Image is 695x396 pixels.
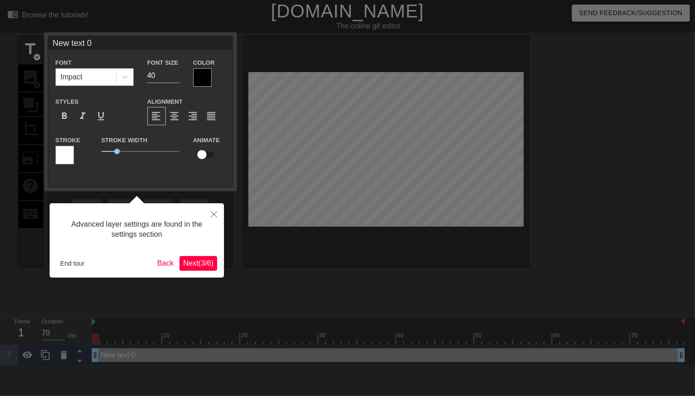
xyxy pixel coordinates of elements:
span: Next ( 3 / 6 ) [183,259,213,267]
button: Next [179,256,217,271]
button: Back [154,256,178,271]
div: Advanced layer settings are found in the settings section [56,210,217,249]
button: Close [204,203,224,224]
button: End tour [56,257,88,270]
